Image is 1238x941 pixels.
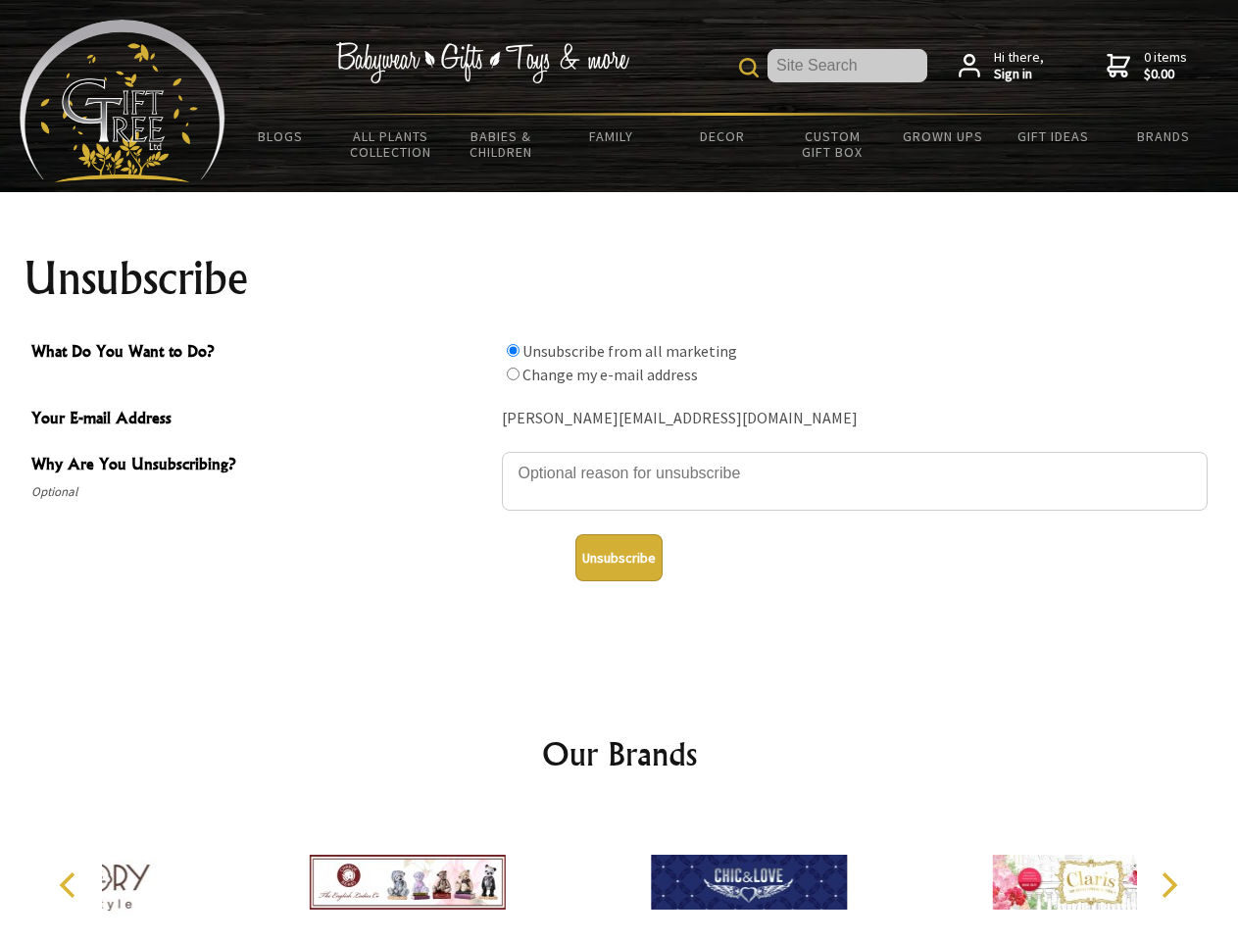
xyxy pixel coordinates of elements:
a: BLOGS [225,116,336,157]
img: product search [739,58,759,77]
label: Change my e-mail address [522,365,698,384]
span: Hi there, [994,49,1044,83]
h1: Unsubscribe [24,255,1215,302]
a: Brands [1109,116,1219,157]
button: Next [1147,864,1190,907]
strong: Sign in [994,66,1044,83]
a: Gift Ideas [998,116,1109,157]
a: Grown Ups [887,116,998,157]
input: What Do You Want to Do? [507,344,520,357]
img: Babyware - Gifts - Toys and more... [20,20,225,182]
span: 0 items [1144,48,1187,83]
div: [PERSON_NAME][EMAIL_ADDRESS][DOMAIN_NAME] [502,404,1208,434]
button: Previous [49,864,92,907]
a: Babies & Children [446,116,557,173]
a: Family [557,116,668,157]
a: 0 items$0.00 [1107,49,1187,83]
img: Babywear - Gifts - Toys & more [335,42,629,83]
label: Unsubscribe from all marketing [522,341,737,361]
span: Optional [31,480,492,504]
h2: Our Brands [39,730,1200,777]
a: Decor [667,116,777,157]
input: What Do You Want to Do? [507,368,520,380]
span: Why Are You Unsubscribing? [31,452,492,480]
strong: $0.00 [1144,66,1187,83]
a: Hi there,Sign in [959,49,1044,83]
a: Custom Gift Box [777,116,888,173]
span: Your E-mail Address [31,406,492,434]
input: Site Search [768,49,927,82]
button: Unsubscribe [575,534,663,581]
textarea: Why Are You Unsubscribing? [502,452,1208,511]
span: What Do You Want to Do? [31,339,492,368]
a: All Plants Collection [336,116,447,173]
